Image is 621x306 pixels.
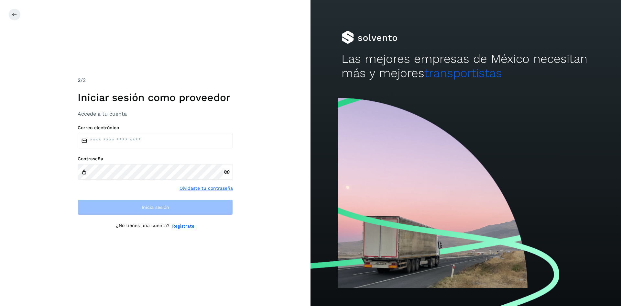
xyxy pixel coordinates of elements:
h3: Accede a tu cuenta [78,111,233,117]
span: Inicia sesión [142,205,169,210]
label: Correo electrónico [78,125,233,130]
a: Regístrate [172,223,194,230]
span: 2 [78,77,81,83]
a: Olvidaste tu contraseña [180,185,233,192]
p: ¿No tienes una cuenta? [116,223,169,230]
h1: Iniciar sesión como proveedor [78,91,233,104]
h2: Las mejores empresas de México necesitan más y mejores [342,52,590,81]
span: transportistas [424,66,502,80]
div: /2 [78,76,233,84]
button: Inicia sesión [78,199,233,215]
label: Contraseña [78,156,233,162]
